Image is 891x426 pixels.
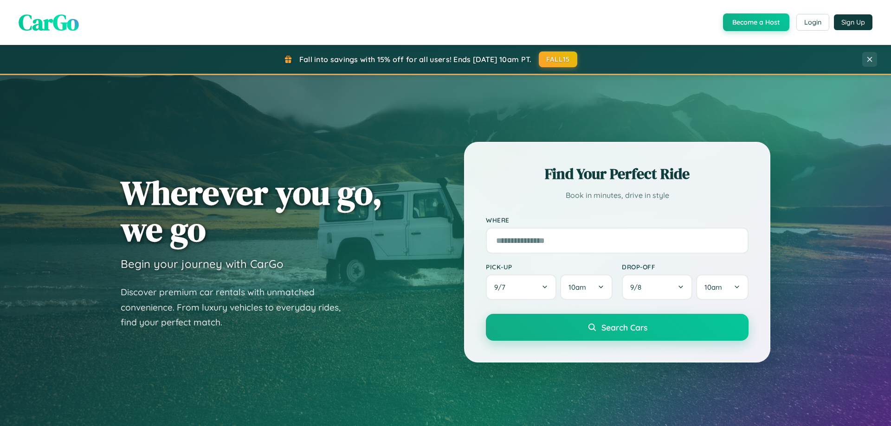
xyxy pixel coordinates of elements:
[630,283,646,292] span: 9 / 8
[19,7,79,38] span: CarGo
[601,322,647,332] span: Search Cars
[704,283,722,292] span: 10am
[486,263,613,271] label: Pick-up
[696,274,749,300] button: 10am
[486,216,749,224] label: Where
[121,257,284,271] h3: Begin your journey with CarGo
[622,263,749,271] label: Drop-off
[560,274,613,300] button: 10am
[539,51,578,67] button: FALL15
[486,274,556,300] button: 9/7
[494,283,510,292] span: 9 / 7
[723,13,789,31] button: Become a Host
[121,174,382,248] h1: Wherever you go, we go
[486,164,749,184] h2: Find Your Perfect Ride
[568,283,586,292] span: 10am
[486,314,749,341] button: Search Cars
[299,55,532,64] span: Fall into savings with 15% off for all users! Ends [DATE] 10am PT.
[796,14,829,31] button: Login
[622,274,692,300] button: 9/8
[121,285,353,330] p: Discover premium car rentals with unmatched convenience. From luxury vehicles to everyday rides, ...
[486,189,749,202] p: Book in minutes, drive in style
[834,14,872,30] button: Sign Up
